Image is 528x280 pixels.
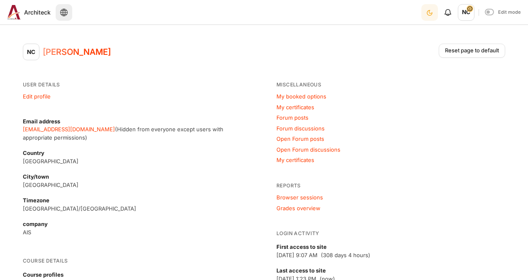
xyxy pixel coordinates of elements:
h5: Course details [23,258,252,264]
h5: Miscellaneous [276,81,505,88]
div: Show notification window with no new notifications [440,4,456,21]
dd: AIS [23,228,252,237]
a: Edit profile [23,93,51,100]
a: User menu [458,4,474,21]
a: Browser sessions [276,194,323,201]
dd: [GEOGRAPHIC_DATA]/[GEOGRAPHIC_DATA] [23,205,252,213]
img: Architeck [7,5,21,20]
a: [EMAIL_ADDRESS][DOMAIN_NAME] [23,126,115,133]
button: Languages [56,4,72,21]
h5: Reports [276,182,505,189]
div: Dark Mode [422,4,437,21]
span: NC [458,4,474,21]
h5: User details [23,81,252,88]
span: NC [23,44,39,60]
dt: City/town [23,173,252,181]
a: Forum discussions [276,125,325,132]
h5: Login activity [276,230,505,237]
dt: Timezone [23,196,252,205]
dt: Last access to site [276,267,505,275]
a: Grades overview [276,205,320,211]
dt: Email address [23,118,252,126]
button: Light Mode Dark Mode [421,4,438,21]
span: Architeck [24,8,51,17]
a: My certificates [276,104,314,111]
a: Architeck Architeck [4,5,51,20]
a: Open Forum discussions [276,146,340,153]
dt: Course profiles [23,271,252,279]
dd: (Hidden from everyone except users with appropriate permissions) [23,125,252,142]
dd: [GEOGRAPHIC_DATA] [23,181,252,189]
a: My booked options [276,93,326,100]
dt: First access to site [276,243,505,251]
dt: Country [23,149,252,157]
a: Forum posts [276,114,308,121]
a: My certificates [276,157,314,163]
dd: [GEOGRAPHIC_DATA] [23,157,252,166]
a: Open Forum posts [276,135,324,142]
button: Reset page to default [439,44,505,58]
dt: company [23,220,252,228]
h4: [PERSON_NAME] [43,46,111,58]
dd: [DATE] 9:07 AM (308 days 4 hours) [276,251,505,260]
